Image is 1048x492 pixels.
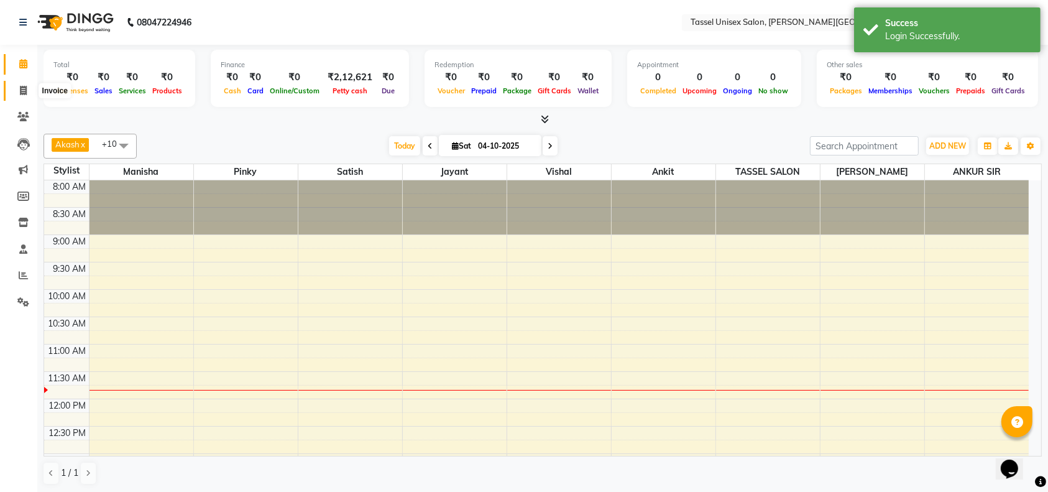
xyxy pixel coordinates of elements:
a: x [80,139,85,149]
span: Manisha [90,164,193,180]
div: ₹0 [377,70,399,85]
span: Sales [91,86,116,95]
div: Stylist [44,164,89,177]
div: Success [885,17,1031,30]
div: 12:30 PM [47,427,89,440]
div: 12:00 PM [47,399,89,412]
div: 10:00 AM [46,290,89,303]
button: ADD NEW [926,137,969,155]
span: +10 [102,139,126,149]
span: Services [116,86,149,95]
div: ₹0 [149,70,185,85]
span: Voucher [434,86,468,95]
div: 0 [637,70,679,85]
div: ₹0 [267,70,323,85]
div: ₹0 [468,70,500,85]
span: Gift Cards [535,86,574,95]
span: ANKUR SIR [925,164,1029,180]
div: 10:30 AM [46,317,89,330]
span: Sat [449,141,474,151]
input: Search Appointment [810,136,919,155]
span: No show [755,86,791,95]
span: Upcoming [679,86,720,95]
div: 8:30 AM [51,208,89,221]
span: Ongoing [720,86,755,95]
div: Appointment [637,60,791,70]
span: Today [389,136,420,155]
span: [PERSON_NAME] [820,164,924,180]
div: Total [53,60,185,70]
div: ₹0 [53,70,91,85]
span: Online/Custom [267,86,323,95]
div: ₹0 [500,70,535,85]
span: Memberships [865,86,916,95]
div: 0 [679,70,720,85]
span: Completed [637,86,679,95]
div: 9:30 AM [51,262,89,276]
div: ₹0 [988,70,1028,85]
div: 0 [755,70,791,85]
iframe: chat widget [996,442,1036,480]
img: logo [32,5,117,40]
div: 8:00 AM [51,180,89,193]
span: Due [379,86,398,95]
div: 0 [720,70,755,85]
span: Products [149,86,185,95]
div: ₹0 [91,70,116,85]
div: ₹0 [116,70,149,85]
span: Prepaids [953,86,988,95]
div: ₹0 [827,70,865,85]
span: Jayant [403,164,507,180]
span: Card [244,86,267,95]
div: 9:00 AM [51,235,89,248]
div: ₹0 [916,70,953,85]
span: Petty cash [329,86,370,95]
span: TASSEL SALON [716,164,820,180]
div: ₹0 [865,70,916,85]
div: Login Successfully. [885,30,1031,43]
div: ₹0 [574,70,602,85]
b: 08047224946 [137,5,191,40]
span: Gift Cards [988,86,1028,95]
span: Vishal [507,164,611,180]
div: ₹2,12,621 [323,70,377,85]
span: Prepaid [468,86,500,95]
div: Finance [221,60,399,70]
span: Package [500,86,535,95]
div: ₹0 [953,70,988,85]
span: ADD NEW [929,141,966,151]
span: Akash [55,139,80,149]
div: ₹0 [221,70,244,85]
div: Invoice [39,83,71,98]
div: Redemption [434,60,602,70]
div: 11:30 AM [46,372,89,385]
span: Pinky [194,164,298,180]
div: 1:00 PM [52,454,89,467]
div: ₹0 [535,70,574,85]
div: ₹0 [434,70,468,85]
span: 1 / 1 [61,466,78,480]
span: Satish [298,164,402,180]
span: Ankit [612,164,715,180]
div: 11:00 AM [46,345,89,358]
div: Other sales [827,60,1028,70]
span: Vouchers [916,86,953,95]
span: Cash [221,86,244,95]
div: ₹0 [244,70,267,85]
span: Wallet [574,86,602,95]
span: Packages [827,86,865,95]
input: 2025-10-04 [474,137,536,155]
